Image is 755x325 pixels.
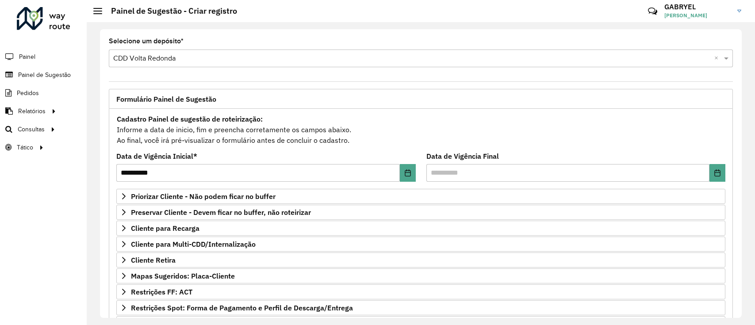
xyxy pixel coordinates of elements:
[116,151,197,161] label: Data de Vigência Inicial
[17,143,33,152] span: Tático
[131,225,199,232] span: Cliente para Recarga
[109,36,184,46] label: Selecione um depósito
[116,96,216,103] span: Formulário Painel de Sugestão
[116,252,725,268] a: Cliente Retira
[714,53,722,64] span: Clear all
[18,107,46,116] span: Relatórios
[131,256,176,264] span: Cliente Retira
[116,205,725,220] a: Preservar Cliente - Devem ficar no buffer, não roteirizar
[664,3,731,11] h3: GABRYEL
[131,241,256,248] span: Cliente para Multi-CDD/Internalização
[116,189,725,204] a: Priorizar Cliente - Não podem ficar no buffer
[131,209,311,216] span: Preservar Cliente - Devem ficar no buffer, não roteirizar
[19,52,35,61] span: Painel
[131,288,192,295] span: Restrições FF: ACT
[17,88,39,98] span: Pedidos
[102,6,237,16] h2: Painel de Sugestão - Criar registro
[131,272,235,279] span: Mapas Sugeridos: Placa-Cliente
[426,151,499,161] label: Data de Vigência Final
[643,2,662,21] a: Contato Rápido
[116,113,725,146] div: Informe a data de inicio, fim e preencha corretamente os campos abaixo. Ao final, você irá pré-vi...
[131,193,276,200] span: Priorizar Cliente - Não podem ficar no buffer
[116,268,725,283] a: Mapas Sugeridos: Placa-Cliente
[116,237,725,252] a: Cliente para Multi-CDD/Internalização
[116,221,725,236] a: Cliente para Recarga
[18,70,71,80] span: Painel de Sugestão
[664,11,731,19] span: [PERSON_NAME]
[117,115,263,123] strong: Cadastro Painel de sugestão de roteirização:
[131,304,353,311] span: Restrições Spot: Forma de Pagamento e Perfil de Descarga/Entrega
[116,284,725,299] a: Restrições FF: ACT
[400,164,416,182] button: Choose Date
[116,300,725,315] a: Restrições Spot: Forma de Pagamento e Perfil de Descarga/Entrega
[709,164,725,182] button: Choose Date
[18,125,45,134] span: Consultas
